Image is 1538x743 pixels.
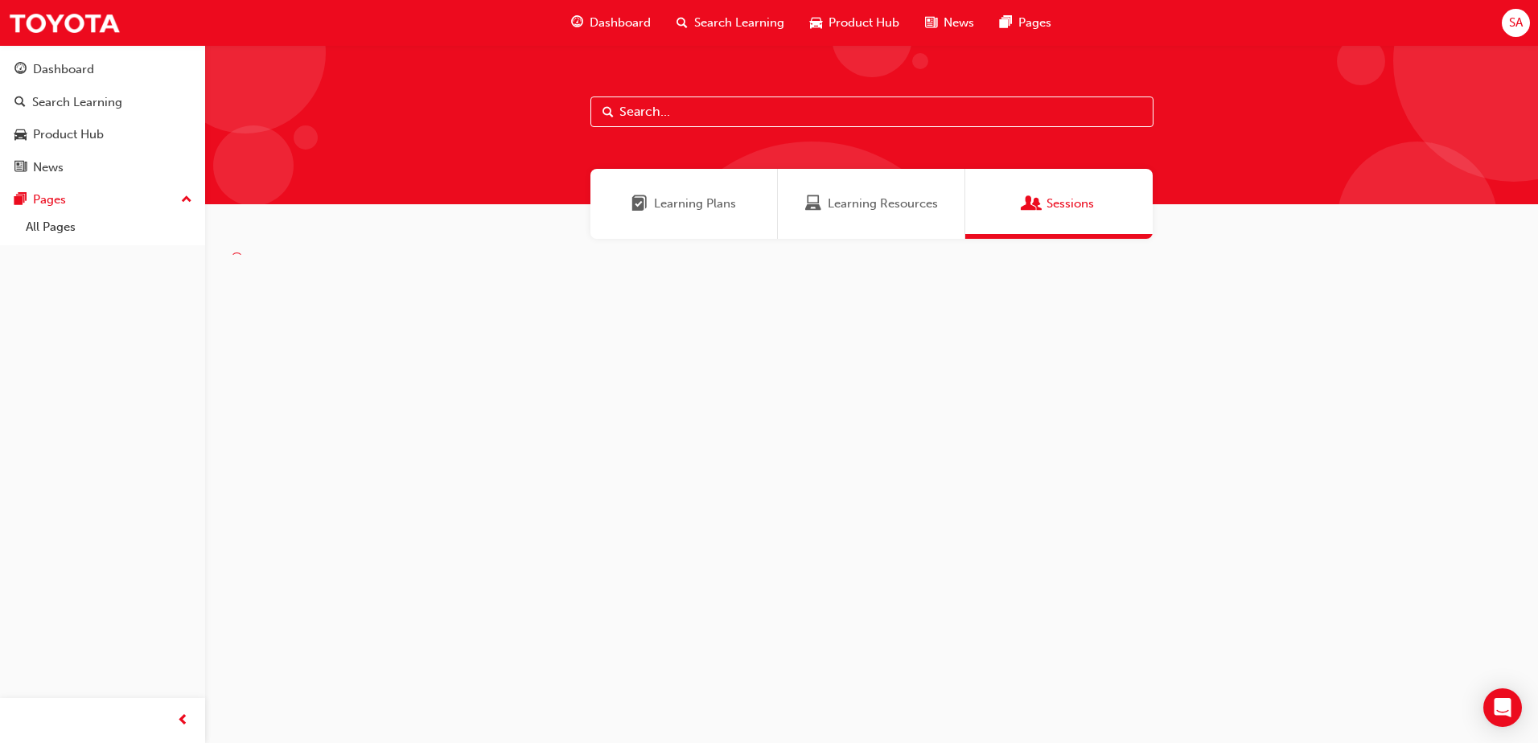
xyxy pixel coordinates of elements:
[14,161,27,175] span: news-icon
[694,14,784,32] span: Search Learning
[6,120,199,150] a: Product Hub
[1000,13,1012,33] span: pages-icon
[1483,688,1522,727] div: Open Intercom Messenger
[32,93,122,112] div: Search Learning
[805,195,821,213] span: Learning Resources
[571,13,583,33] span: guage-icon
[6,153,199,183] a: News
[828,195,938,213] span: Learning Resources
[6,185,199,215] button: Pages
[676,13,688,33] span: search-icon
[19,215,199,240] a: All Pages
[925,13,937,33] span: news-icon
[590,96,1153,127] input: Search...
[654,195,736,213] span: Learning Plans
[6,55,199,84] a: Dashboard
[1502,9,1530,37] button: SA
[181,190,192,211] span: up-icon
[664,6,797,39] a: search-iconSearch Learning
[1509,14,1523,32] span: SA
[558,6,664,39] a: guage-iconDashboard
[590,169,778,239] a: Learning PlansLearning Plans
[33,125,104,144] div: Product Hub
[810,13,822,33] span: car-icon
[797,6,912,39] a: car-iconProduct Hub
[944,14,974,32] span: News
[6,88,199,117] a: Search Learning
[6,51,199,185] button: DashboardSearch LearningProduct HubNews
[14,128,27,142] span: car-icon
[1024,195,1040,213] span: Sessions
[912,6,987,39] a: news-iconNews
[829,14,899,32] span: Product Hub
[1047,195,1094,213] span: Sessions
[778,169,965,239] a: Learning ResourcesLearning Resources
[177,711,189,731] span: prev-icon
[987,6,1064,39] a: pages-iconPages
[33,158,64,177] div: News
[14,96,26,110] span: search-icon
[965,169,1153,239] a: SessionsSessions
[33,191,66,209] div: Pages
[1018,14,1051,32] span: Pages
[14,193,27,207] span: pages-icon
[590,14,651,32] span: Dashboard
[602,103,614,121] span: Search
[631,195,648,213] span: Learning Plans
[14,63,27,77] span: guage-icon
[33,60,94,79] div: Dashboard
[8,5,121,41] img: Trak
